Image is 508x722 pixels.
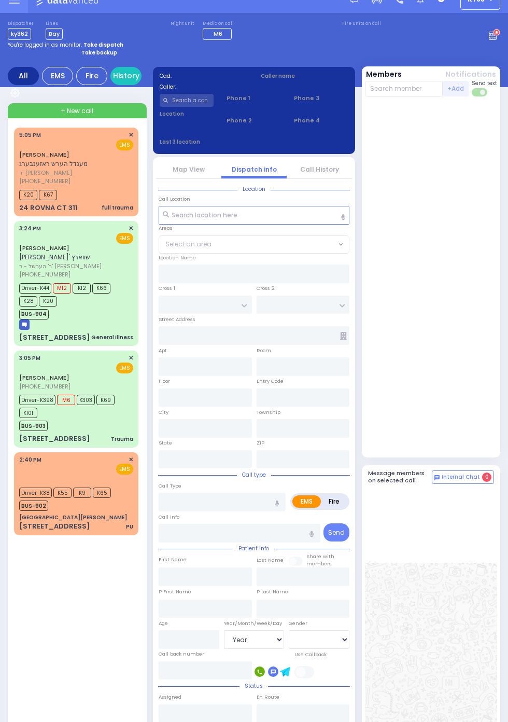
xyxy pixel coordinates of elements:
[472,87,488,98] label: Turn off text
[19,395,55,405] span: Driver-K398
[159,409,168,416] label: City
[224,620,285,627] div: Year/Month/Week/Day
[160,83,248,91] label: Caller:
[159,378,170,385] label: Floor
[160,94,214,107] input: Search a contact
[366,69,402,80] button: Members
[300,165,339,174] a: Call History
[129,455,133,464] span: ✕
[19,408,37,418] span: K101
[257,439,264,447] label: ZIP
[19,131,41,139] span: 5:05 PM
[19,421,48,431] span: BUS-903
[116,363,133,373] span: EMS
[19,488,52,498] span: Driver-K38
[102,204,133,212] div: full trauma
[81,49,117,57] strong: Take backup
[129,224,133,233] span: ✕
[73,488,91,498] span: K9
[42,67,73,85] div: EMS
[159,556,187,563] label: First Name
[76,67,107,85] div: Fire
[129,131,133,140] span: ✕
[19,521,90,532] div: [STREET_ADDRESS]
[160,138,255,146] label: Last 3 location
[257,557,284,564] label: Last Name
[173,165,205,174] a: Map View
[19,332,90,343] div: [STREET_ADDRESS]
[19,513,127,521] div: [GEOGRAPHIC_DATA][PERSON_NAME]
[126,523,133,531] div: PU
[19,262,130,271] span: ר' הערשל - ר' [PERSON_NAME]
[19,320,30,330] img: message-box.svg
[160,72,248,80] label: Cad:
[227,94,281,103] span: Phone 1
[294,116,348,125] span: Phone 4
[129,354,133,363] span: ✕
[19,270,70,279] span: [PHONE_NUMBER]
[159,254,196,261] label: Location Name
[233,545,274,552] span: Patient info
[159,650,204,658] label: Call back number
[160,110,214,118] label: Location
[237,471,271,479] span: Call type
[159,439,172,447] label: State
[77,395,95,405] span: K303
[19,382,70,391] span: [PHONE_NUMBER]
[159,285,175,292] label: Cross 1
[432,470,494,484] button: Internal Chat 0
[159,316,195,323] label: Street Address
[368,470,432,483] h5: Message members on selected call
[442,474,480,481] span: Internal Chat
[19,253,90,261] span: [PERSON_NAME]' שווארץ
[8,28,31,40] span: ky362
[116,140,133,150] span: EMS
[19,373,69,382] a: [PERSON_NAME]
[19,501,48,511] span: BUS-902
[19,169,130,177] span: ר' [PERSON_NAME]
[19,354,40,362] span: 3:05 PM
[159,620,168,627] label: Age
[111,435,133,443] div: Trauma
[171,21,194,27] label: Night unit
[257,285,275,292] label: Cross 2
[214,30,222,38] span: M6
[19,296,37,307] span: K28
[96,395,115,405] span: K69
[61,106,93,116] span: + New call
[73,283,91,294] span: K12
[39,190,57,200] span: K67
[8,67,39,85] div: All
[340,332,347,340] span: Other building occupants
[8,41,82,49] span: You're logged in as monitor.
[46,28,63,40] span: Bay
[203,21,235,27] label: Medic on call
[53,283,71,294] span: M12
[19,309,49,320] span: BUS-904
[116,464,133,475] span: EMS
[237,185,271,193] span: Location
[159,196,190,203] label: Call Location
[116,233,133,244] span: EMS
[227,116,281,125] span: Phone 2
[19,203,78,213] div: 24 ROVNA CT 311
[159,225,173,232] label: Areas
[294,94,348,103] span: Phone 3
[19,150,69,159] a: [PERSON_NAME]
[342,21,381,27] label: Fire units on call
[19,283,51,294] span: Driver-K44
[306,553,334,560] small: Share with
[482,473,491,482] span: 0
[257,409,280,416] label: Township
[365,81,443,96] input: Search member
[92,283,110,294] span: K66
[8,21,34,27] label: Dispatcher
[257,378,284,385] label: Entry Code
[232,165,277,174] a: Dispatch info
[257,347,271,354] label: Room
[257,693,279,701] label: En Route
[19,177,70,185] span: [PHONE_NUMBER]
[261,72,349,80] label: Caller name
[434,475,440,480] img: comment-alt.png
[257,588,288,595] label: P Last Name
